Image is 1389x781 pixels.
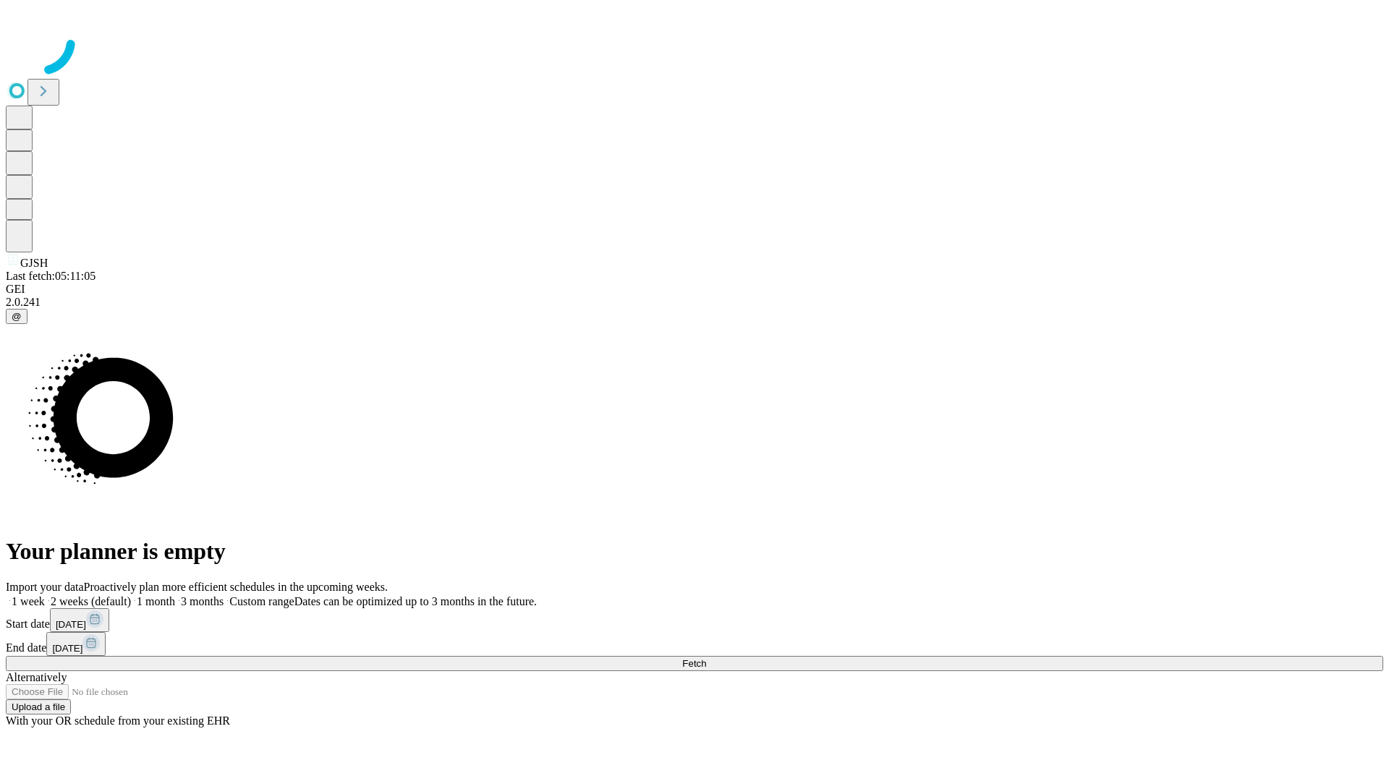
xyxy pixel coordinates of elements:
[6,538,1383,565] h1: Your planner is empty
[52,643,82,654] span: [DATE]
[56,619,86,630] span: [DATE]
[229,595,294,607] span: Custom range
[50,608,109,632] button: [DATE]
[12,311,22,322] span: @
[6,270,95,282] span: Last fetch: 05:11:05
[6,608,1383,632] div: Start date
[12,595,45,607] span: 1 week
[6,714,230,727] span: With your OR schedule from your existing EHR
[6,296,1383,309] div: 2.0.241
[6,632,1383,656] div: End date
[6,581,84,593] span: Import your data
[84,581,388,593] span: Proactively plan more efficient schedules in the upcoming weeks.
[6,699,71,714] button: Upload a file
[46,632,106,656] button: [DATE]
[51,595,131,607] span: 2 weeks (default)
[20,257,48,269] span: GJSH
[682,658,706,669] span: Fetch
[6,283,1383,296] div: GEI
[6,656,1383,671] button: Fetch
[294,595,537,607] span: Dates can be optimized up to 3 months in the future.
[6,671,67,683] span: Alternatively
[181,595,224,607] span: 3 months
[6,309,27,324] button: @
[137,595,175,607] span: 1 month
